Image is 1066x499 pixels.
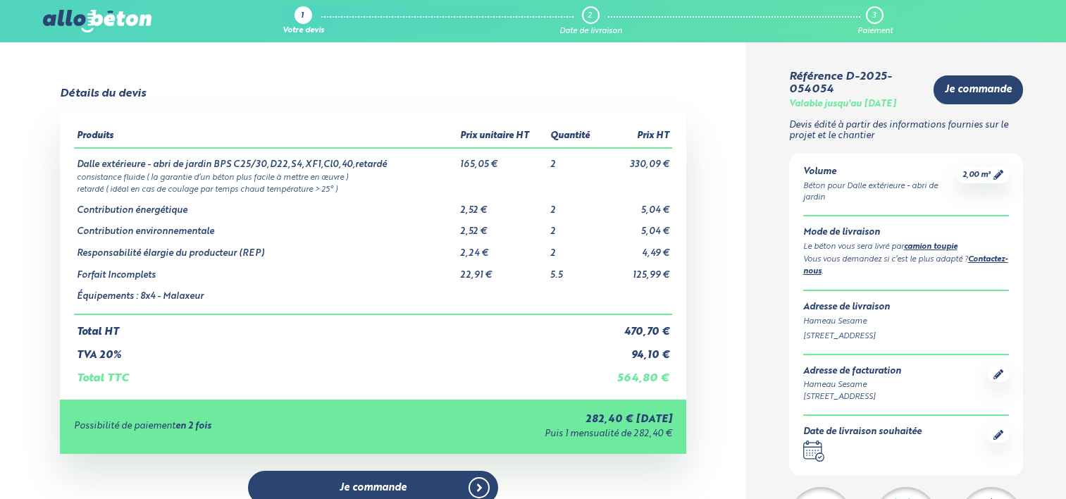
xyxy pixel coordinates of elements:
[384,429,672,440] div: Puis 1 mensualité de 282,40 €
[74,361,602,385] td: Total TTC
[803,366,901,377] div: Adresse de facturation
[74,183,673,195] td: retardé ( idéal en cas de coulage par temps chaud température > 25° )
[803,254,1010,279] div: Vous vous demandez si c’est le plus adapté ? .
[803,391,901,403] div: [STREET_ADDRESS]
[547,259,602,281] td: 5.5
[74,195,457,216] td: Contribution énergétique
[457,259,548,281] td: 22,91 €
[301,12,304,21] div: 1
[457,125,548,148] th: Prix unitaire HT
[789,70,923,97] div: Référence D-2025-054054
[74,238,457,259] td: Responsabilité élargie du producteur (REP)
[547,148,602,171] td: 2
[789,99,896,110] div: Valable jusqu'au [DATE]
[803,427,922,438] div: Date de livraison souhaitée
[602,338,673,362] td: 94,10 €
[857,6,893,36] a: 3 Paiement
[74,314,602,338] td: Total HT
[803,241,1010,254] div: Le béton vous sera livré par
[803,331,1010,343] div: [STREET_ADDRESS]
[547,195,602,216] td: 2
[457,195,548,216] td: 2,52 €
[547,238,602,259] td: 2
[384,414,672,426] div: 282,40 € [DATE]
[789,121,1024,141] p: Devis édité à partir des informations fournies sur le projet et le chantier
[175,421,211,431] strong: en 2 fois
[945,84,1012,96] span: Je commande
[803,379,901,391] div: Hameau Sesame
[283,27,324,36] div: Votre devis
[803,302,1010,313] div: Adresse de livraison
[934,75,1023,104] a: Je commande
[941,444,1050,483] iframe: Help widget launcher
[457,216,548,238] td: 2,52 €
[904,243,957,251] a: camion toupie
[74,216,457,238] td: Contribution environnementale
[803,316,1010,328] div: Hameau Sesame
[588,11,592,20] div: 2
[602,216,673,238] td: 5,04 €
[340,482,407,494] span: Je commande
[74,148,457,171] td: Dalle extérieure - abri de jardin BPS C25/30,D22,S4,XF1,Cl0,40,retardé
[872,11,876,20] div: 3
[547,125,602,148] th: Quantité
[559,6,622,36] a: 2 Date de livraison
[74,421,385,432] div: Possibilité de paiement
[857,27,893,36] div: Paiement
[74,259,457,281] td: Forfait Incomplets
[602,259,673,281] td: 125,99 €
[74,171,673,183] td: consistance fluide ( la garantie d’un béton plus facile à mettre en œuvre )
[559,27,622,36] div: Date de livraison
[74,338,602,362] td: TVA 20%
[803,180,957,204] div: Béton pour Dalle extérieure - abri de jardin
[602,238,673,259] td: 4,49 €
[457,148,548,171] td: 165,05 €
[602,125,673,148] th: Prix HT
[602,195,673,216] td: 5,04 €
[457,238,548,259] td: 2,24 €
[283,6,324,36] a: 1 Votre devis
[602,361,673,385] td: 564,80 €
[43,10,151,32] img: allobéton
[60,87,146,100] div: Détails du devis
[602,148,673,171] td: 330,09 €
[547,216,602,238] td: 2
[803,228,1010,238] div: Mode de livraison
[74,281,457,314] td: Équipements : 8x4 - Malaxeur
[602,314,673,338] td: 470,70 €
[803,167,957,178] div: Volume
[74,125,457,148] th: Produits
